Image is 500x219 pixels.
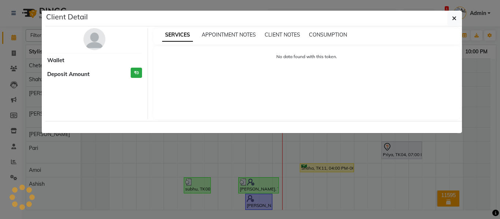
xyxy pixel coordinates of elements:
[131,68,142,78] h3: ₹0
[46,11,88,22] h5: Client Detail
[162,29,193,42] span: SERVICES
[161,53,453,60] p: No data found with this token.
[47,70,90,79] span: Deposit Amount
[202,31,256,38] span: APPOINTMENT NOTES
[265,31,300,38] span: CLIENT NOTES
[309,31,347,38] span: CONSUMPTION
[83,28,105,50] img: avatar
[47,56,64,65] span: Wallet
